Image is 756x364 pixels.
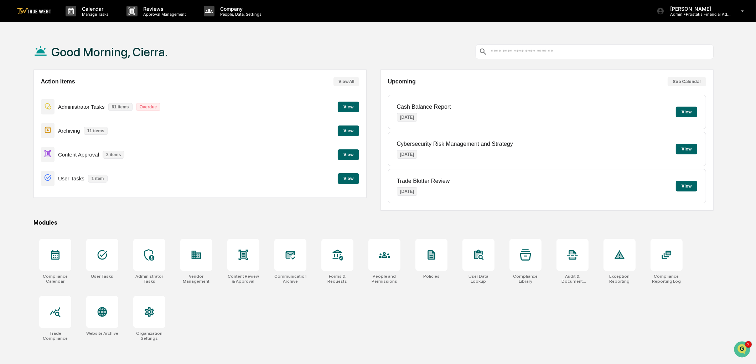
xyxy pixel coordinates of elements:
span: Pylon [71,158,86,163]
span: [PERSON_NAME] [22,97,58,103]
div: Website Archive [86,331,118,336]
div: Trade Compliance [39,331,71,341]
div: 🗄️ [52,127,57,133]
button: See Calendar [668,77,706,86]
p: [PERSON_NAME] [664,6,731,12]
div: Compliance Library [509,274,542,284]
img: 6558925923028_b42adfe598fdc8269267_72.jpg [15,55,28,67]
p: [DATE] [397,187,418,196]
iframe: Open customer support [733,340,752,360]
span: • [59,97,62,103]
button: View [676,107,697,117]
p: Reviews [138,6,190,12]
button: View [676,181,697,191]
p: Approval Management [138,12,190,17]
p: [DATE] [397,150,418,159]
p: Company [214,6,265,12]
div: Past conversations [7,79,48,85]
h2: Action Items [41,78,75,85]
div: We're available if you need us! [32,62,98,67]
img: logo [17,8,51,15]
div: Content Review & Approval [227,274,259,284]
a: 🖐️Preclearance [4,124,49,137]
p: 1 item [88,175,108,183]
div: User Tasks [91,274,113,279]
p: Manage Tasks [76,12,112,17]
div: Administrator Tasks [133,274,165,284]
span: Data Lookup [14,140,45,147]
h2: Upcoming [388,78,416,85]
p: Overdue [136,103,161,111]
button: View [338,125,359,136]
a: View [338,175,359,181]
div: Organization Settings [133,331,165,341]
a: 🔎Data Lookup [4,137,48,150]
div: Forms & Requests [321,274,353,284]
p: 61 items [108,103,133,111]
span: Attestations [59,127,88,134]
div: Modules [33,219,714,226]
button: View [338,173,359,184]
a: View [338,151,359,158]
button: View [338,102,359,112]
div: Communications Archive [274,274,306,284]
p: [DATE] [397,113,418,122]
div: User Data Lookup [462,274,494,284]
p: Administrator Tasks [58,104,105,110]
p: Cybersecurity Risk Management and Strategy [397,141,513,147]
p: User Tasks [58,175,84,181]
div: People and Permissions [368,274,400,284]
p: 2 items [103,151,124,159]
p: Trade Blotter Review [397,178,450,184]
img: 1746055101610-c473b297-6a78-478c-a979-82029cc54cd1 [7,55,20,67]
p: Archiving [58,128,80,134]
div: Start new chat [32,55,117,62]
a: View [338,103,359,110]
div: Policies [423,274,440,279]
p: 11 items [84,127,108,135]
button: View [676,144,697,154]
button: View All [333,77,359,86]
div: Compliance Reporting Log [651,274,683,284]
p: How can we help? [7,15,130,26]
div: Exception Reporting [604,274,636,284]
div: Compliance Calendar [39,274,71,284]
p: Content Approval [58,152,99,158]
div: Audit & Document Logs [556,274,589,284]
a: 🗄️Attestations [49,124,91,137]
button: View [338,149,359,160]
div: 🖐️ [7,127,13,133]
img: Ed Schembor [7,90,19,102]
p: Calendar [76,6,112,12]
span: Preclearance [14,127,46,134]
p: People, Data, Settings [214,12,265,17]
p: Admin • Prostatis Financial Advisors [664,12,731,17]
button: See all [110,78,130,86]
img: 1746055101610-c473b297-6a78-478c-a979-82029cc54cd1 [14,97,20,103]
span: [DATE] [63,97,78,103]
a: Powered byPylon [50,157,86,163]
button: Start new chat [121,57,130,65]
div: 🔎 [7,141,13,147]
div: Vendor Management [180,274,212,284]
h1: Good Morning, Cierra. [51,45,168,59]
p: Cash Balance Report [397,104,451,110]
a: View [338,127,359,134]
